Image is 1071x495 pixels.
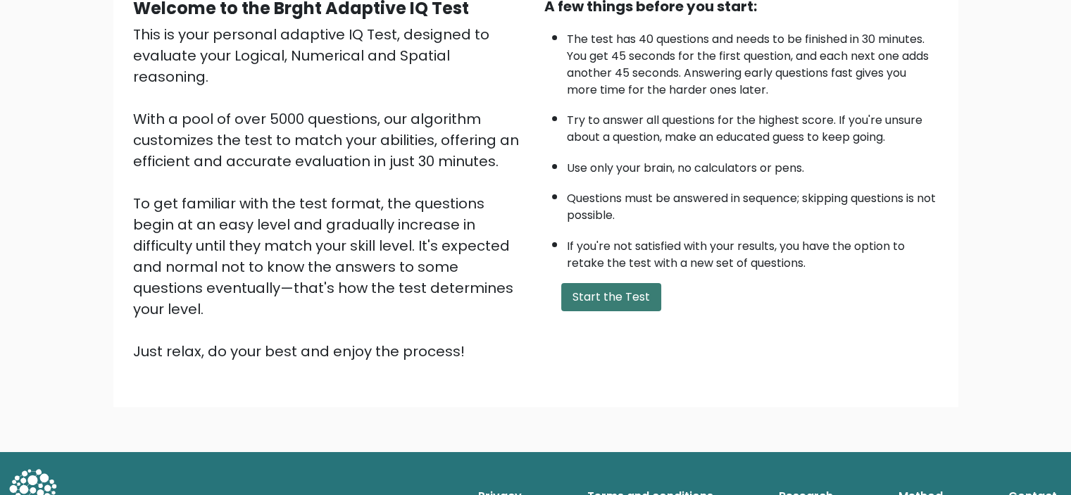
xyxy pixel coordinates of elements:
[567,231,939,272] li: If you're not satisfied with your results, you have the option to retake the test with a new set ...
[567,153,939,177] li: Use only your brain, no calculators or pens.
[567,24,939,99] li: The test has 40 questions and needs to be finished in 30 minutes. You get 45 seconds for the firs...
[133,24,527,362] div: This is your personal adaptive IQ Test, designed to evaluate your Logical, Numerical and Spatial ...
[561,283,661,311] button: Start the Test
[567,183,939,224] li: Questions must be answered in sequence; skipping questions is not possible.
[567,105,939,146] li: Try to answer all questions for the highest score. If you're unsure about a question, make an edu...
